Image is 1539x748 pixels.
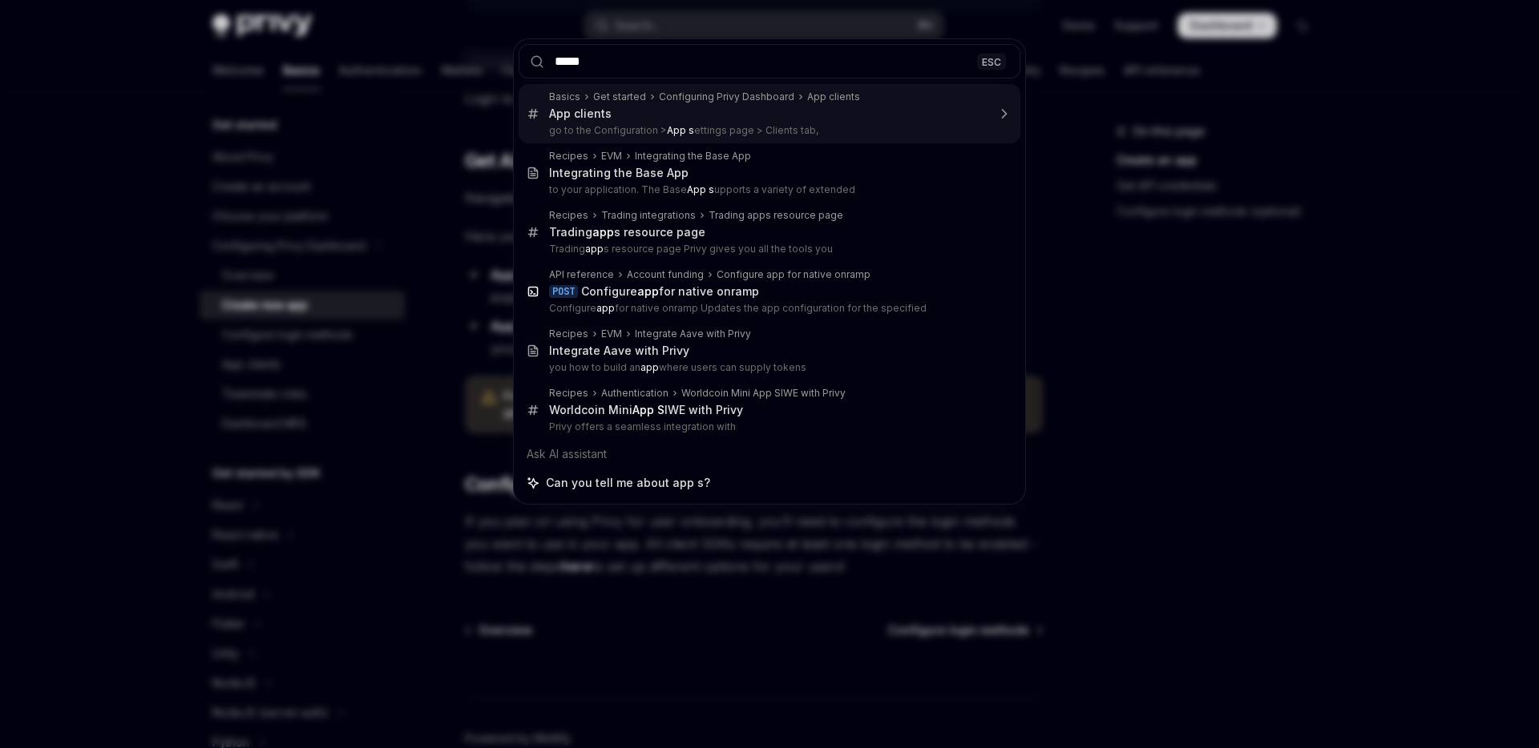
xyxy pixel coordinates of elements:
[549,183,987,196] p: to your application. The Base upports a variety of extended
[709,209,843,222] div: Trading apps resource page
[549,243,987,255] p: Trading s resource page Privy gives you all the tools you
[585,243,604,255] b: app
[546,475,710,491] span: Can you tell me about app s?
[640,361,659,373] b: app
[549,107,612,121] div: App clients
[549,344,689,358] div: Integrate Aave with Privy
[593,90,646,103] div: Get started
[601,150,622,163] div: EVM
[807,90,860,103] div: App clients
[601,387,669,400] div: Authentication
[549,90,580,103] div: Basics
[627,268,704,281] div: Account funding
[592,225,614,239] b: app
[667,124,694,136] b: App s
[549,166,689,180] div: Integrating the Base App
[549,209,588,222] div: Recipes
[632,403,664,416] b: App S
[635,150,751,163] div: Integrating the Base App
[549,225,705,239] div: Trading s resource page
[549,285,578,298] div: POST
[681,387,846,400] div: Worldcoin Mini App SIWE with Privy
[581,284,759,299] div: Configure for native onramp
[549,124,987,137] p: go to the Configuration > ettings page > Clients tab,
[687,183,714,195] b: App s
[717,268,870,281] div: Configure app for native onramp
[601,328,622,340] div: EVM
[659,90,794,103] div: Configuring Privy Dashboard
[601,209,696,222] div: Trading integrations
[596,302,615,314] b: app
[549,150,588,163] div: Recipes
[637,284,659,298] b: app
[549,361,987,374] p: you how to build an where users can supply tokens
[977,53,1006,70] div: ESC
[549,268,614,281] div: API reference
[549,302,987,315] p: Configure for native onramp Updates the app configuration for the specified
[635,328,751,340] div: Integrate Aave with Privy
[549,328,588,340] div: Recipes
[549,403,743,417] div: Worldcoin Mini IWE with Privy
[549,420,987,433] p: Privy offers a seamless integration with
[549,387,588,400] div: Recipes
[519,440,1020,469] div: Ask AI assistant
